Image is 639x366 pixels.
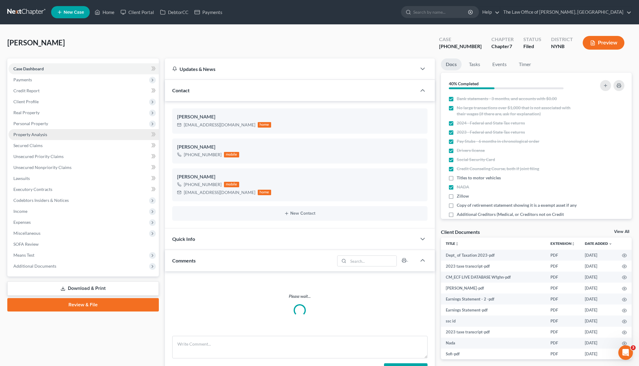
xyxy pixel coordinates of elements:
strong: 40% Completed [449,81,479,86]
td: 2023 taxe transcript-pdf [441,327,546,338]
td: PDF [546,338,580,349]
div: Client Documents [441,229,480,235]
span: 3 [631,345,636,350]
td: PDF [546,250,580,261]
div: Chapter [491,36,514,43]
span: 2024 - Federal and State Tax returns [457,120,525,126]
iframe: Intercom live chat [618,345,633,360]
td: Earnings Statement-pdf [441,304,546,315]
div: mobile [224,182,239,187]
div: Case [439,36,482,43]
div: home [258,122,271,128]
div: [PERSON_NAME] [177,143,423,151]
span: Pay Stubs - 6 months in chronological order [457,138,539,144]
span: Credit Report [13,88,40,93]
span: Comments [172,258,196,263]
i: unfold_more [571,242,575,246]
span: Contact [172,87,190,93]
span: Client Profile [13,99,39,104]
td: PDF [546,261,580,272]
span: Expenses [13,220,31,225]
a: Help [479,7,500,18]
i: expand_more [609,242,612,246]
div: [PERSON_NAME] [177,173,423,181]
td: PDF [546,294,580,304]
span: Payments [13,77,32,82]
span: Executory Contracts [13,187,52,192]
span: Credit Counseling Course, both if joint filing [457,166,539,172]
td: PDF [546,283,580,294]
a: Property Analysis [9,129,159,140]
td: [DATE] [580,304,617,315]
a: Timer [514,58,536,70]
div: home [258,190,271,195]
td: CM_ECF LIVE DATABASE Wfghn-pdf [441,272,546,283]
span: Copy of retirement statement showing it is a exempt asset if any [457,202,577,208]
td: [DATE] [580,349,617,360]
a: Client Portal [117,7,157,18]
a: Unsecured Priority Claims [9,151,159,162]
span: Unsecured Nonpriority Claims [13,165,72,170]
td: PDF [546,327,580,338]
span: Property Analysis [13,132,47,137]
span: No large transactions over $1,000 that is not associated with their wages (if there are, ask for ... [457,105,579,117]
div: NYNB [551,43,573,50]
a: Credit Report [9,85,159,96]
span: Income [13,209,27,214]
span: Unsecured Priority Claims [13,154,64,159]
a: The Law Office of [PERSON_NAME], [GEOGRAPHIC_DATA] [500,7,631,18]
td: [DATE] [580,327,617,338]
div: [EMAIL_ADDRESS][DOMAIN_NAME] [184,189,255,195]
td: [DATE] [580,315,617,326]
span: Lawsuits [13,176,30,181]
td: [DATE] [580,338,617,349]
td: PDF [546,315,580,326]
a: Lawsuits [9,173,159,184]
span: Quick Info [172,236,195,242]
button: New Contact [177,211,423,216]
div: District [551,36,573,43]
div: Updates & News [172,66,409,72]
td: Sofi-pdf [441,349,546,360]
span: Secured Claims [13,143,43,148]
td: [DATE] [580,272,617,283]
i: unfold_more [455,242,459,246]
div: [PHONE_NUMBER] [439,43,482,50]
div: Chapter [491,43,514,50]
a: Tasks [464,58,485,70]
span: Zillow [457,193,469,199]
a: SOFA Review [9,239,159,250]
span: Additional Creditors (Medical, or Creditors not on Credit Report) [457,211,579,223]
a: Extensionunfold_more [550,241,575,246]
span: Additional Documents [13,263,56,269]
td: [DATE] [580,294,617,304]
td: [DATE] [580,283,617,294]
td: [DATE] [580,261,617,272]
span: Personal Property [13,121,48,126]
a: Unsecured Nonpriority Claims [9,162,159,173]
button: Preview [583,36,624,50]
span: [PERSON_NAME] [7,38,65,47]
td: 2023 taxe transcript-pdf [441,261,546,272]
span: Codebtors Insiders & Notices [13,198,69,203]
div: mobile [224,152,239,157]
a: Secured Claims [9,140,159,151]
a: Titleunfold_more [446,241,459,246]
td: ssc id [441,315,546,326]
span: Real Property [13,110,40,115]
span: Bank statements - 3 months, and accounts with $0.00 [457,96,557,102]
a: Home [92,7,117,18]
a: Executory Contracts [9,184,159,195]
td: Earnings Statement - 2 -pdf [441,294,546,304]
td: Dept_ of Taxation 2023-pdf [441,250,546,261]
a: Case Dashboard [9,63,159,74]
span: New Case [64,10,84,15]
td: PDF [546,349,580,360]
p: Please wait... [172,293,428,299]
td: PDF [546,304,580,315]
div: [PHONE_NUMBER] [184,152,222,158]
span: Case Dashboard [13,66,44,71]
span: 7 [509,43,512,49]
span: Social Security Card [457,157,495,163]
span: Means Test [13,252,34,258]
